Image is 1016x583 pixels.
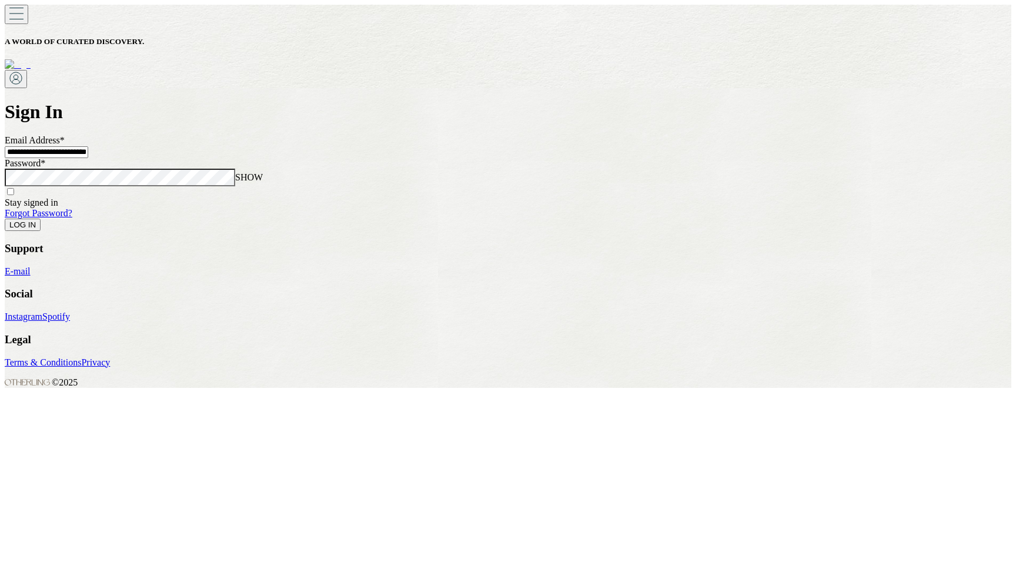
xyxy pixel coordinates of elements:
[5,311,42,321] a: Instagram
[5,208,72,218] a: Forgot Password?
[5,377,78,387] span: © 2025
[5,242,1011,255] h3: Support
[5,266,31,276] a: E-mail
[5,158,45,168] label: Password
[5,357,81,367] a: Terms & Conditions
[5,287,1011,300] h3: Social
[81,357,110,367] a: Privacy
[42,311,70,321] a: Spotify
[5,219,41,231] button: LOG IN
[5,333,1011,346] h3: Legal
[5,37,1011,46] h5: A WORLD OF CURATED DISCOVERY.
[5,101,1011,123] h1: Sign In
[5,197,58,207] label: Stay signed in
[235,172,263,182] span: SHOW
[5,135,65,145] label: Email Address
[5,59,31,70] img: logo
